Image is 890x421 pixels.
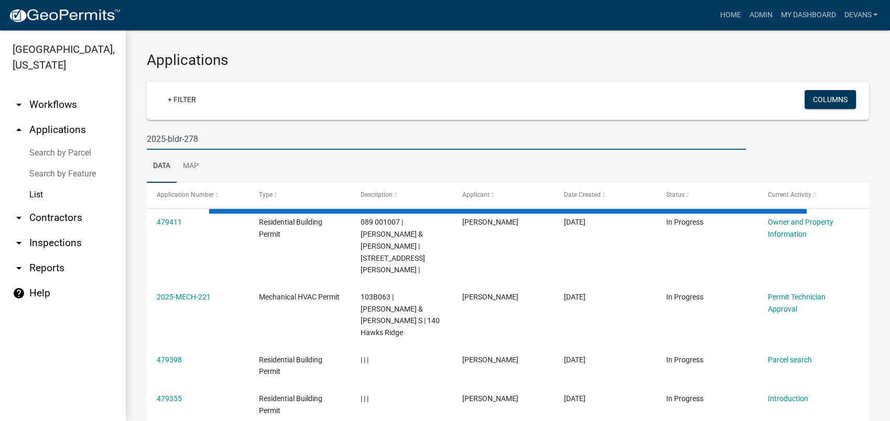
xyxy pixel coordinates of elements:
span: 09/16/2025 [564,356,585,364]
a: Permit Technician Approval [768,293,826,313]
a: 479355 [157,394,182,403]
a: devans [840,5,882,25]
a: + Filter [159,90,204,109]
span: Lucynthia Ellis [462,394,518,403]
datatable-header-cell: Type [248,183,350,208]
i: arrow_drop_up [13,124,25,136]
span: Residential Building Permit [258,356,322,376]
span: Alton Lundin [462,356,518,364]
span: Residential Building Permit [258,218,322,238]
h3: Applications [147,51,869,69]
a: 479411 [157,218,182,226]
a: Owner and Property Information [768,218,833,238]
span: Type [258,191,272,198]
span: | | | [361,356,368,364]
span: Current Activity [768,191,811,198]
span: In Progress [666,218,703,226]
i: arrow_drop_down [13,212,25,224]
i: help [13,287,25,300]
span: Mechanical HVAC Permit [258,293,339,301]
datatable-header-cell: Date Created [554,183,656,208]
a: Map [177,150,205,183]
i: arrow_drop_down [13,262,25,274]
datatable-header-cell: Status [656,183,757,208]
span: | | | [361,394,368,403]
i: arrow_drop_down [13,98,25,111]
a: Home [715,5,745,25]
i: arrow_drop_down [13,237,25,249]
span: Applicant [462,191,490,198]
span: Status [666,191,685,198]
datatable-header-cell: Applicant [452,183,554,208]
span: Application Number [157,191,214,198]
a: Admin [745,5,776,25]
input: Search for applications [147,128,746,150]
span: 103B063 | PITTS GREGORY C & AMY S | 140 Hawks Ridge [361,293,440,337]
span: In Progress [666,293,703,301]
a: Data [147,150,177,183]
span: 09/16/2025 [564,218,585,226]
a: My Dashboard [776,5,840,25]
button: Columns [805,90,856,109]
span: 089 001007 | LUNDIN ALTON & JUSTINE | 105 LISA WOODS LN | [361,218,425,274]
datatable-header-cell: Application Number [147,183,248,208]
a: 2025-MECH-221 [157,293,211,301]
span: In Progress [666,394,703,403]
span: Description [361,191,393,198]
a: 479398 [157,356,182,364]
span: Kristyn Chambers [462,293,518,301]
span: In Progress [666,356,703,364]
span: Residential Building Permit [258,394,322,415]
a: Parcel search [768,356,812,364]
datatable-header-cell: Current Activity [758,183,860,208]
a: Introduction [768,394,808,403]
datatable-header-cell: Description [351,183,452,208]
span: Alton Lundin [462,218,518,226]
span: 09/16/2025 [564,394,585,403]
span: 09/16/2025 [564,293,585,301]
span: Date Created [564,191,601,198]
